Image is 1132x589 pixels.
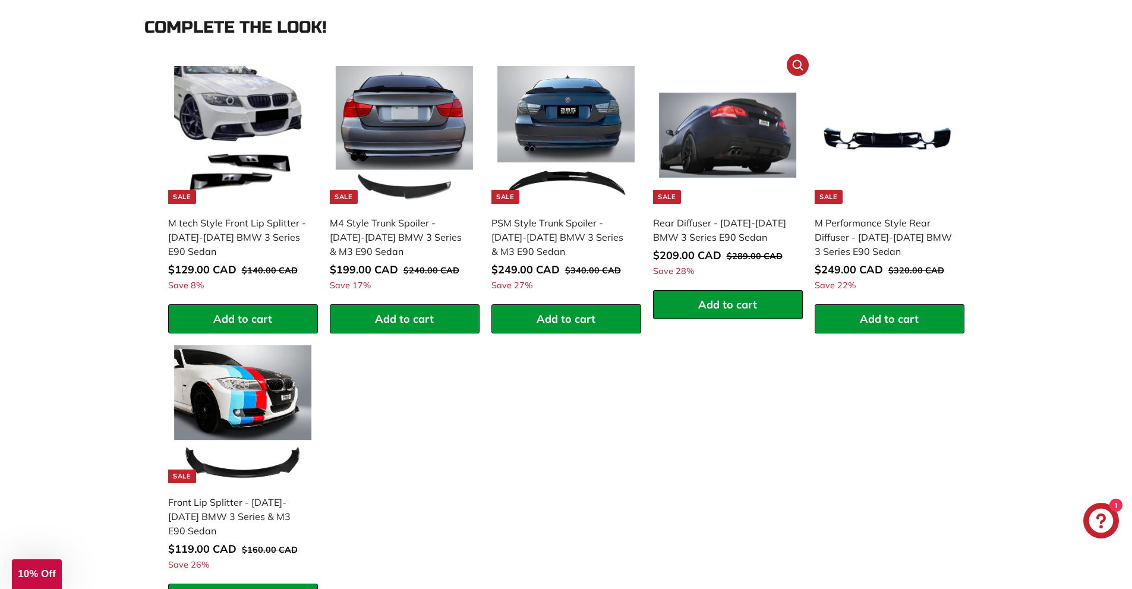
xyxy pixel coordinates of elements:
div: Sale [653,190,680,204]
div: M Performance Style Rear Diffuser - [DATE]-[DATE] BMW 3 Series E90 Sedan [815,216,953,259]
button: Add to cart [815,304,964,334]
div: Complete the look! [144,18,988,37]
a: Sale e90 diffuser M Performance Style Rear Diffuser - [DATE]-[DATE] BMW 3 Series E90 Sedan Save 22% [815,60,964,304]
a: Sale M4 Style Trunk Spoiler - [DATE]-[DATE] BMW 3 Series & M3 E90 Sedan Save 17% [330,60,480,304]
span: $160.00 CAD [242,544,298,555]
div: M4 Style Trunk Spoiler - [DATE]-[DATE] BMW 3 Series & M3 E90 Sedan [330,216,468,259]
a: Sale Front Lip Splitter - [DATE]-[DATE] BMW 3 Series & M3 E90 Sedan Save 26% [168,339,318,584]
div: Sale [330,190,357,204]
span: Save 28% [653,265,694,278]
div: Sale [815,190,842,204]
img: bmw 3 series front lip [174,66,312,204]
span: $119.00 CAD [168,542,237,556]
div: Sale [491,190,519,204]
a: Sale PSM Style Trunk Spoiler - [DATE]-[DATE] BMW 3 Series & M3 E90 Sedan Save 27% [491,60,641,304]
div: PSM Style Trunk Spoiler - [DATE]-[DATE] BMW 3 Series & M3 E90 Sedan [491,216,629,259]
span: Save 26% [168,559,209,572]
span: $199.00 CAD [330,263,398,276]
button: Add to cart [330,304,480,334]
span: $249.00 CAD [815,263,883,276]
span: $249.00 CAD [491,263,560,276]
a: Sale Rear Diffuser - [DATE]-[DATE] BMW 3 Series E90 Sedan Save 28% [653,60,803,290]
span: Save 27% [491,279,532,292]
span: Add to cart [860,312,919,326]
img: e90 diffuser [821,66,958,204]
span: $140.00 CAD [242,265,298,276]
inbox-online-store-chat: Shopify online store chat [1080,503,1122,541]
span: Add to cart [375,312,434,326]
span: $240.00 CAD [403,265,459,276]
span: $129.00 CAD [168,263,237,276]
span: $320.00 CAD [888,265,944,276]
span: Save 17% [330,279,371,292]
div: M tech Style Front Lip Splitter - [DATE]-[DATE] BMW 3 Series E90 Sedan [168,216,306,259]
button: Add to cart [168,304,318,334]
span: $289.00 CAD [727,251,783,262]
div: Rear Diffuser - [DATE]-[DATE] BMW 3 Series E90 Sedan [653,216,791,244]
button: Add to cart [491,304,641,334]
span: $340.00 CAD [565,265,621,276]
button: Add to cart [653,290,803,320]
div: 10% Off [12,559,62,589]
span: Add to cart [213,312,272,326]
span: $209.00 CAD [653,248,721,262]
div: Sale [168,470,196,483]
a: Sale bmw 3 series front lip M tech Style Front Lip Splitter - [DATE]-[DATE] BMW 3 Series E90 Seda... [168,60,318,304]
div: Sale [168,190,196,204]
span: Save 8% [168,279,204,292]
span: Add to cart [698,298,757,311]
span: Save 22% [815,279,856,292]
span: 10% Off [18,568,55,579]
div: Front Lip Splitter - [DATE]-[DATE] BMW 3 Series & M3 E90 Sedan [168,495,306,538]
span: Add to cart [537,312,595,326]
